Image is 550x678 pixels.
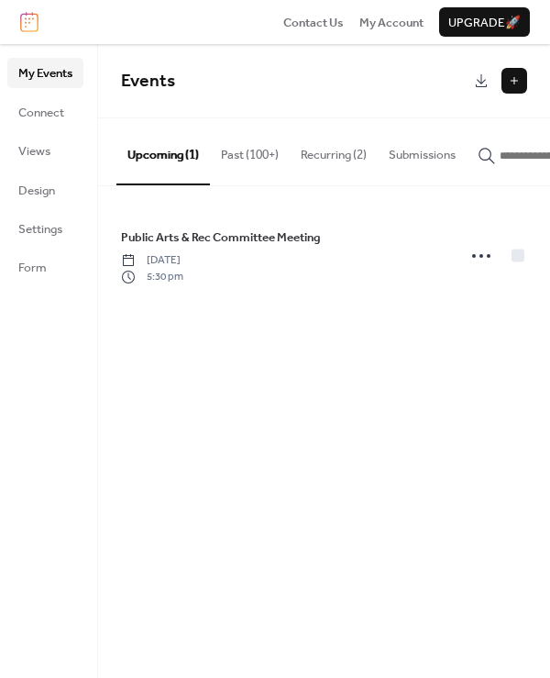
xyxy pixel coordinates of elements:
a: Form [7,252,83,282]
img: logo [20,12,38,32]
button: Submissions [378,118,467,183]
span: Settings [18,220,62,239]
a: Connect [7,97,83,127]
span: [DATE] [121,252,183,269]
span: Design [18,182,55,200]
span: Public Arts & Rec Committee Meeting [121,228,321,247]
button: Upcoming (1) [116,118,210,184]
span: My Events [18,64,72,83]
a: Views [7,136,83,165]
span: Contact Us [283,14,344,32]
span: My Account [359,14,423,32]
span: Views [18,142,50,161]
span: Upgrade 🚀 [448,14,521,32]
span: Connect [18,104,64,122]
a: Contact Us [283,13,344,31]
span: 5:30 pm [121,269,183,285]
span: Events [121,64,175,98]
a: Design [7,175,83,205]
span: Form [18,259,47,277]
a: My Account [359,13,423,31]
button: Recurring (2) [290,118,378,183]
button: Past (100+) [210,118,290,183]
a: Settings [7,214,83,243]
a: Public Arts & Rec Committee Meeting [121,228,321,248]
a: My Events [7,58,83,87]
button: Upgrade🚀 [439,7,530,37]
